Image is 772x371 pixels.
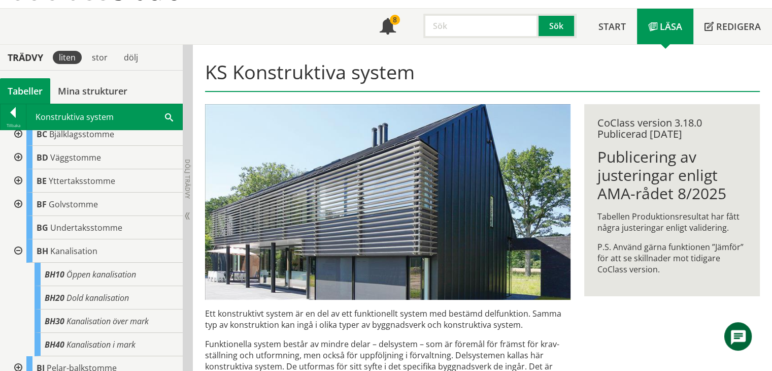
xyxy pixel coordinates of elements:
span: BD [37,152,48,163]
span: Kanalisation [50,245,97,257]
span: Undertaksstomme [50,222,122,233]
span: BH [37,245,48,257]
span: Redigera [716,20,761,33]
a: Mina strukturer [50,78,135,104]
p: Ett konstruktivt system är en del av ett funktionellt system med bestämd delfunktion. Samma typ a... [205,308,570,330]
div: stor [86,51,114,64]
div: Tillbaka [1,121,26,130]
img: structural-solar-shading.jpg [205,104,570,300]
span: Dold kanalisation [66,292,129,303]
span: Yttertaksstomme [49,175,115,187]
span: Kanalisation i mark [66,339,136,350]
span: BG [37,222,48,233]
h1: Publicering av justeringar enligt AMA-rådet 8/2025 [597,148,747,203]
a: Start [587,9,637,44]
a: Läsa [637,9,693,44]
span: BE [37,175,47,187]
div: liten [53,51,82,64]
span: Läsa [660,20,682,33]
p: P.S. Använd gärna funktionen ”Jämför” för att se skillnader mot tidigare CoClass version. [597,241,747,275]
span: Dölj trädvy [183,159,192,199]
span: BC [37,129,47,140]
div: 8 [390,15,400,25]
span: Bjälklagsstomme [49,129,114,140]
input: Sök [423,14,539,38]
div: Konstruktiva system [26,104,182,130]
div: CoClass version 3.18.0 Publicerad [DATE] [597,117,747,140]
span: BH10 [45,269,64,280]
div: Trädvy [2,52,49,63]
span: BF [37,199,47,210]
span: BH40 [45,339,64,350]
span: Öppen kanalisation [66,269,136,280]
a: 8 [368,9,407,44]
a: Redigera [693,9,772,44]
span: Väggstomme [50,152,101,163]
span: Kanalisation över mark [66,316,149,327]
span: Golvstomme [49,199,98,210]
h1: KS Konstruktiva system [205,60,760,92]
span: BH20 [45,292,64,303]
span: Sök i tabellen [165,111,173,122]
p: Tabellen Produktionsresultat har fått några justeringar enligt validering. [597,211,747,233]
div: dölj [118,51,144,64]
span: Notifikationer [380,19,396,36]
span: BH30 [45,316,64,327]
span: Start [598,20,626,33]
button: Sök [539,14,576,38]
